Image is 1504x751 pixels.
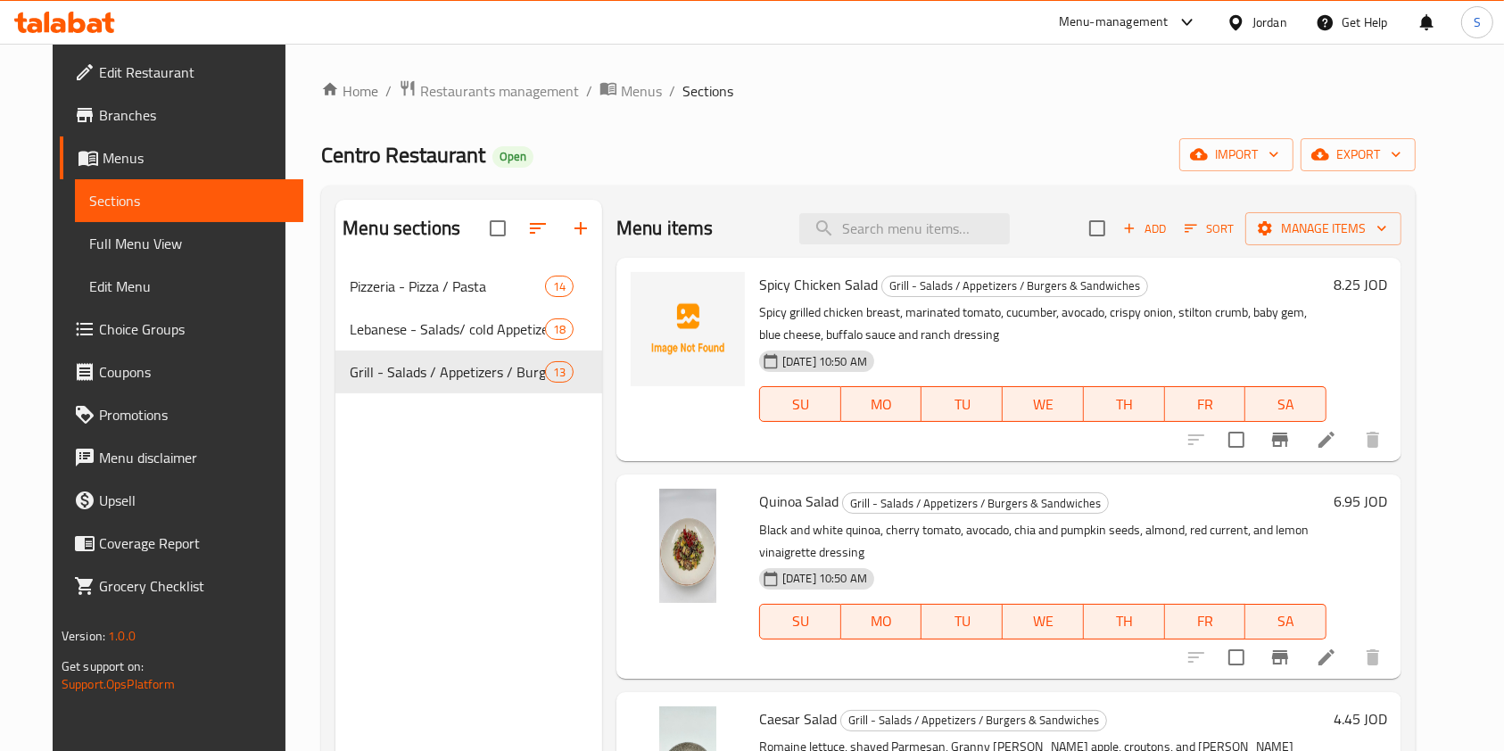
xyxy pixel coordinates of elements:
[546,278,573,295] span: 14
[516,207,559,250] span: Sort sections
[321,80,378,102] a: Home
[841,604,922,640] button: MO
[1218,639,1255,676] span: Select to update
[1252,608,1319,634] span: SA
[545,361,574,383] div: items
[399,79,579,103] a: Restaurants management
[1180,215,1238,243] button: Sort
[1091,608,1158,634] span: TH
[1245,604,1326,640] button: SA
[1316,647,1337,668] a: Edit menu item
[882,276,1147,296] span: Grill - Salads / Appetizers / Burgers & Sandwiches
[99,575,290,597] span: Grocery Checklist
[759,488,839,515] span: Quinoa Salad
[321,79,1416,103] nav: breadcrumb
[841,710,1106,730] span: Grill - Salads / Appetizers / Burgers & Sandwiches
[1351,418,1394,461] button: delete
[1172,392,1239,417] span: FR
[335,351,602,393] div: Grill - Salads / Appetizers / Burgers & Sandwiches13
[60,351,304,393] a: Coupons
[385,80,392,102] li: /
[89,276,290,297] span: Edit Menu
[759,271,878,298] span: Spicy Chicken Salad
[616,215,714,242] h2: Menu items
[1084,386,1165,422] button: TH
[1165,604,1246,640] button: FR
[60,565,304,607] a: Grocery Checklist
[848,392,915,417] span: MO
[60,436,304,479] a: Menu disclaimer
[546,364,573,381] span: 13
[1252,392,1319,417] span: SA
[841,386,922,422] button: MO
[99,62,290,83] span: Edit Restaurant
[1259,636,1302,679] button: Branch-specific-item
[767,392,834,417] span: SU
[1179,138,1293,171] button: import
[89,190,290,211] span: Sections
[559,207,602,250] button: Add section
[343,215,460,242] h2: Menu sections
[1260,218,1387,240] span: Manage items
[89,233,290,254] span: Full Menu View
[99,404,290,425] span: Promotions
[103,147,290,169] span: Menus
[1301,138,1416,171] button: export
[1185,219,1234,239] span: Sort
[1120,219,1169,239] span: Add
[881,276,1148,297] div: Grill - Salads / Appetizers / Burgers & Sandwiches
[492,146,533,168] div: Open
[75,222,304,265] a: Full Menu View
[60,94,304,136] a: Branches
[108,624,136,648] span: 1.0.0
[60,479,304,522] a: Upsell
[929,392,996,417] span: TU
[60,308,304,351] a: Choice Groups
[350,361,544,383] span: Grill - Salads / Appetizers / Burgers & Sandwiches
[1091,392,1158,417] span: TH
[759,706,837,732] span: Caesar Salad
[631,272,745,386] img: Spicy Chicken Salad
[545,276,574,297] div: items
[1194,144,1279,166] span: import
[1351,636,1394,679] button: delete
[1010,608,1077,634] span: WE
[99,361,290,383] span: Coupons
[1252,12,1287,32] div: Jordan
[75,265,304,308] a: Edit Menu
[921,386,1003,422] button: TU
[321,135,485,175] span: Centro Restaurant
[767,608,834,634] span: SU
[1218,421,1255,458] span: Select to update
[599,79,662,103] a: Menus
[1116,215,1173,243] span: Add item
[99,447,290,468] span: Menu disclaimer
[1334,489,1387,514] h6: 6.95 JOD
[631,489,745,603] img: Quinoa Salad
[60,136,304,179] a: Menus
[545,318,574,340] div: items
[335,308,602,351] div: Lebanese - Salads/ cold Appetizers / Hot Appetizers / Sandwiches / Meals18
[1334,706,1387,731] h6: 4.45 JOD
[99,104,290,126] span: Branches
[350,318,544,340] span: Lebanese - Salads/ cold Appetizers / Hot Appetizers / Sandwiches / Meals
[1010,392,1077,417] span: WE
[1172,608,1239,634] span: FR
[775,570,874,587] span: [DATE] 10:50 AM
[1259,418,1302,461] button: Branch-specific-item
[350,276,544,297] span: Pizzeria - Pizza / Pasta
[1084,604,1165,640] button: TH
[62,655,144,678] span: Get support on:
[1315,144,1401,166] span: export
[420,80,579,102] span: Restaurants management
[335,265,602,308] div: Pizzeria - Pizza / Pasta14
[60,393,304,436] a: Promotions
[759,386,841,422] button: SU
[759,604,841,640] button: SU
[759,519,1326,564] p: Black and white quinoa, cherry tomato, avocado, chia and pumpkin seeds, almond, red current, and ...
[1334,272,1387,297] h6: 8.25 JOD
[335,258,602,400] nav: Menu sections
